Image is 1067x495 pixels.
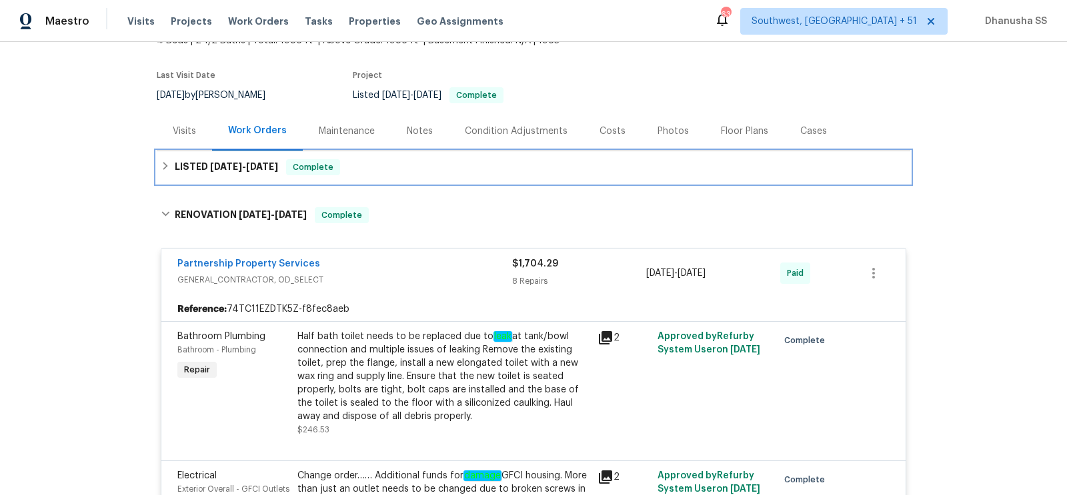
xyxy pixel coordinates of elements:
em: damage [463,470,501,481]
a: Partnership Property Services [177,259,320,268]
span: - [239,210,307,219]
span: [DATE] [382,91,410,100]
span: [DATE] [413,91,441,100]
div: 2 [598,330,650,346]
div: Photos [658,125,689,138]
span: - [646,266,706,280]
span: Southwest, [GEOGRAPHIC_DATA] + 51 [752,15,917,28]
span: Complete [287,161,339,174]
div: Maintenance [319,125,375,138]
span: [DATE] [246,162,278,171]
span: [DATE] [730,484,760,494]
span: [DATE] [157,91,185,100]
span: [DATE] [646,268,674,278]
span: $246.53 [297,426,329,434]
div: Half bath toilet needs to be replaced due to at tank/bowl connection and multiple issues of leaki... [297,330,590,423]
span: - [210,162,278,171]
div: Condition Adjustments [465,125,568,138]
span: Last Visit Date [157,71,215,79]
div: LISTED [DATE]-[DATE]Complete [157,151,910,183]
div: Visits [173,125,196,138]
span: Exterior Overall - GFCI Outlets [177,485,289,493]
span: Visits [127,15,155,28]
h6: LISTED [175,159,278,175]
em: leak [493,331,512,342]
span: Listed [353,91,503,100]
div: 634 [721,8,730,21]
span: [DATE] [210,162,242,171]
span: [DATE] [678,268,706,278]
div: RENOVATION [DATE]-[DATE]Complete [157,194,910,237]
span: Complete [316,209,367,222]
span: Bathroom Plumbing [177,332,265,341]
span: Properties [349,15,401,28]
b: Reference: [177,302,227,316]
span: Approved by Refurby System User on [658,471,760,494]
div: Work Orders [228,124,287,137]
span: Tasks [305,17,333,26]
span: Dhanusha SS [980,15,1047,28]
span: Projects [171,15,212,28]
span: Complete [784,473,830,486]
span: GENERAL_CONTRACTOR, OD_SELECT [177,273,512,286]
span: [DATE] [239,210,271,219]
span: - [382,91,441,100]
div: 2 [598,469,650,485]
span: [DATE] [730,345,760,354]
span: Geo Assignments [417,15,503,28]
div: Floor Plans [721,125,768,138]
h6: RENOVATION [175,207,307,223]
span: Work Orders [228,15,289,28]
span: Bathroom - Plumbing [177,346,256,354]
span: [DATE] [275,210,307,219]
div: 74TC11EZDTK5Z-f8fec8aeb [161,297,906,321]
div: 8 Repairs [512,274,646,288]
span: Approved by Refurby System User on [658,332,760,354]
span: Complete [784,334,830,347]
div: Cases [800,125,827,138]
span: Repair [179,363,215,376]
div: Notes [407,125,433,138]
span: Electrical [177,471,217,480]
span: Paid [787,266,809,280]
span: Project [353,71,382,79]
div: Costs [600,125,626,138]
span: Maestro [45,15,89,28]
div: by [PERSON_NAME] [157,87,281,103]
span: $1,704.29 [512,259,558,268]
span: Complete [451,91,502,99]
